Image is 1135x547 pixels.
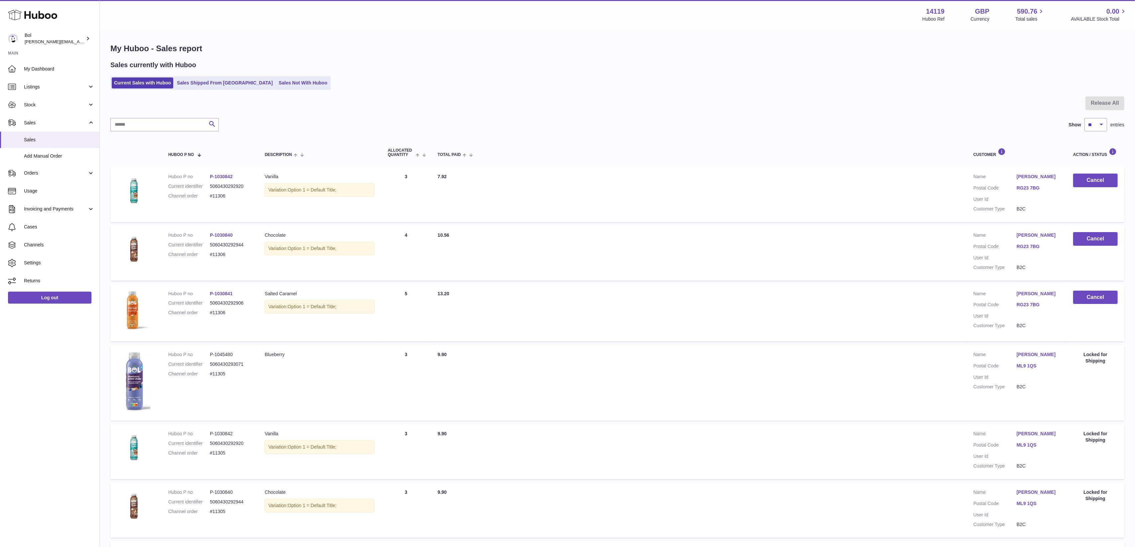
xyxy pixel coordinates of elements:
[210,440,251,447] dd: 5060430292920
[1017,500,1060,507] a: ML9 1QS
[8,292,91,304] a: Log out
[1071,16,1127,22] span: AVAILABLE Stock Total
[973,521,1017,528] dt: Customer Type
[288,187,337,193] span: Option 1 = Default Title;
[168,450,210,456] dt: Channel order
[210,193,251,199] dd: #11306
[24,120,87,126] span: Sales
[381,424,431,479] td: 3
[265,499,374,512] div: Variation:
[1073,232,1118,246] button: Cancel
[210,431,251,437] dd: P-1030842
[438,291,449,296] span: 13.20
[1017,243,1060,250] a: RG23 7BG
[168,174,210,180] dt: Huboo P no
[973,243,1017,251] dt: Postal Code
[973,196,1017,203] dt: User Id
[168,371,210,377] dt: Channel order
[210,251,251,258] dd: #11306
[1017,264,1060,271] dd: B2C
[971,16,990,22] div: Currency
[381,284,431,342] td: 5
[1017,489,1060,495] a: [PERSON_NAME]
[973,255,1017,261] dt: User Id
[438,489,447,495] span: 9.90
[1069,122,1081,128] label: Show
[1017,206,1060,212] dd: B2C
[973,442,1017,450] dt: Postal Code
[388,148,414,157] span: ALLOCATED Quantity
[24,188,94,194] span: Usage
[1017,442,1060,448] a: ML9 1QS
[117,174,150,207] img: 1024_REVISEDVanilla_LowSugar_Mock.png
[288,246,337,251] span: Option 1 = Default Title;
[1015,7,1045,22] a: 590.76 Total sales
[973,374,1017,380] dt: User Id
[24,260,94,266] span: Settings
[1017,351,1060,358] a: [PERSON_NAME]
[973,323,1017,329] dt: Customer Type
[24,66,94,72] span: My Dashboard
[265,153,292,157] span: Description
[1017,323,1060,329] dd: B2C
[210,351,251,358] dd: P-1045480
[438,352,447,357] span: 9.90
[168,431,210,437] dt: Huboo P no
[117,351,150,412] img: 141191747909130.png
[973,174,1017,182] dt: Name
[168,291,210,297] dt: Huboo P no
[168,300,210,306] dt: Current identifier
[1017,384,1060,390] dd: B2C
[117,489,150,522] img: 1224_REVISEDChocolate_LowSugar_Mock.png
[288,304,337,309] span: Option 1 = Default Title;
[110,43,1124,54] h1: My Huboo - Sales report
[381,345,431,421] td: 3
[265,183,374,197] div: Variation:
[24,84,87,90] span: Listings
[1071,7,1127,22] a: 0.00 AVAILABLE Stock Total
[24,206,87,212] span: Invoicing and Payments
[276,77,330,88] a: Sales Not With Huboo
[210,361,251,367] dd: 5060430293071
[1073,431,1118,443] div: Locked for Shipping
[24,153,94,159] span: Add Manual Order
[168,183,210,190] dt: Current identifier
[973,431,1017,439] dt: Name
[381,167,431,222] td: 3
[973,148,1060,157] div: Customer
[381,482,431,538] td: 3
[168,508,210,515] dt: Channel order
[25,32,84,45] div: Bol
[25,39,169,44] span: [PERSON_NAME][EMAIL_ADDRESS][PERSON_NAME][DOMAIN_NAME]
[973,302,1017,310] dt: Postal Code
[168,193,210,199] dt: Channel order
[1106,7,1119,16] span: 0.00
[210,242,251,248] dd: 5060430292944
[975,7,989,16] strong: GBP
[110,61,196,69] h2: Sales currently with Huboo
[168,232,210,238] dt: Huboo P no
[265,351,374,358] div: Blueberry
[210,174,233,179] a: P-1030842
[265,431,374,437] div: Vanilla
[210,508,251,515] dd: #11305
[1017,232,1060,238] a: [PERSON_NAME]
[8,34,18,44] img: Scott.Sutcliffe@bolfoods.com
[1017,463,1060,469] dd: B2C
[1110,122,1124,128] span: entries
[168,440,210,447] dt: Current identifier
[1073,489,1118,502] div: Locked for Shipping
[210,499,251,505] dd: 5060430292944
[210,371,251,377] dd: #11305
[168,499,210,505] dt: Current identifier
[1017,431,1060,437] a: [PERSON_NAME]
[168,351,210,358] dt: Huboo P no
[973,512,1017,518] dt: User Id
[1073,174,1118,187] button: Cancel
[265,291,374,297] div: Salted Caramel
[265,242,374,255] div: Variation:
[210,300,251,306] dd: 5060430292906
[973,363,1017,371] dt: Postal Code
[24,137,94,143] span: Sales
[1017,7,1037,16] span: 590.76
